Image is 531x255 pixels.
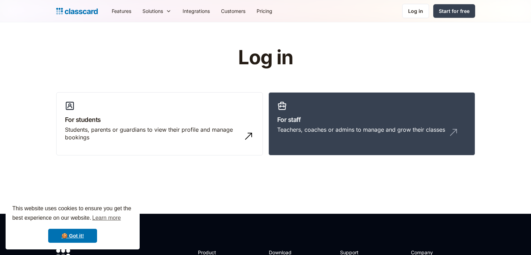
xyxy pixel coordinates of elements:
a: For staffTeachers, coaches or admins to manage and grow their classes [268,92,475,156]
a: Log in [402,4,429,18]
div: cookieconsent [6,198,140,249]
div: Teachers, coaches or admins to manage and grow their classes [277,126,445,133]
h1: Log in [155,47,376,68]
div: Log in [408,7,423,15]
a: Pricing [251,3,278,19]
a: home [56,6,98,16]
a: For studentsStudents, parents or guardians to view their profile and manage bookings [56,92,263,156]
a: dismiss cookie message [48,229,97,243]
div: Students, parents or guardians to view their profile and manage bookings [65,126,240,141]
h3: For students [65,115,254,124]
a: Customers [215,3,251,19]
h3: For staff [277,115,466,124]
a: Integrations [177,3,215,19]
a: learn more about cookies [91,213,122,223]
a: Start for free [433,4,475,18]
div: Start for free [439,7,470,15]
div: Solutions [137,3,177,19]
a: Features [106,3,137,19]
span: This website uses cookies to ensure you get the best experience on our website. [12,204,133,223]
div: Solutions [142,7,163,15]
